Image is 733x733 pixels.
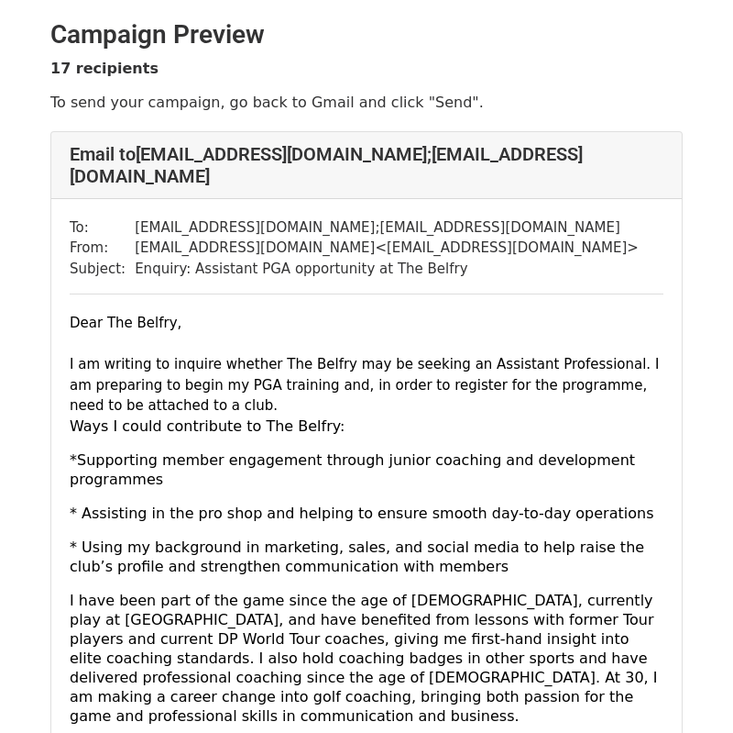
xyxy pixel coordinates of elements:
[70,315,181,331] span: Dear The Belfry,
[50,19,683,50] h2: Campaign Preview
[70,504,663,523] p: * Assisting in the pro shop and helping to ensure smooth day-to-day operations
[50,93,683,112] p: To send your campaign, go back to Gmail and click "Send".
[70,416,663,436] p: Ways I could contribute to The Belfry:
[70,538,663,576] p: * Using my background in marketing, sales, and social media to help raise the club’s profile and ...
[70,217,135,239] td: To:
[135,238,639,259] td: [EMAIL_ADDRESS][DOMAIN_NAME] < [EMAIL_ADDRESS][DOMAIN_NAME] >
[70,450,663,489] p: *Supporting member engagement through junior coaching and development programmes
[135,217,639,239] td: [EMAIL_ADDRESS][DOMAIN_NAME] ; [EMAIL_ADDRESS][DOMAIN_NAME]
[50,60,159,77] strong: 17 recipients
[70,356,659,414] span: I am writing to inquire whether The Belfry may be seeking an Assistant Professional. I am prepari...
[70,238,135,259] td: From:
[70,591,663,726] p: I have been part of the game since the age of [DEMOGRAPHIC_DATA], currently play at [GEOGRAPHIC_D...
[70,143,663,187] h4: Email to [EMAIL_ADDRESS][DOMAIN_NAME] ; [EMAIL_ADDRESS][DOMAIN_NAME]
[135,259,639,280] td: Enquiry: Assistant PGA opportunity at The Belfry
[70,259,135,280] td: Subject:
